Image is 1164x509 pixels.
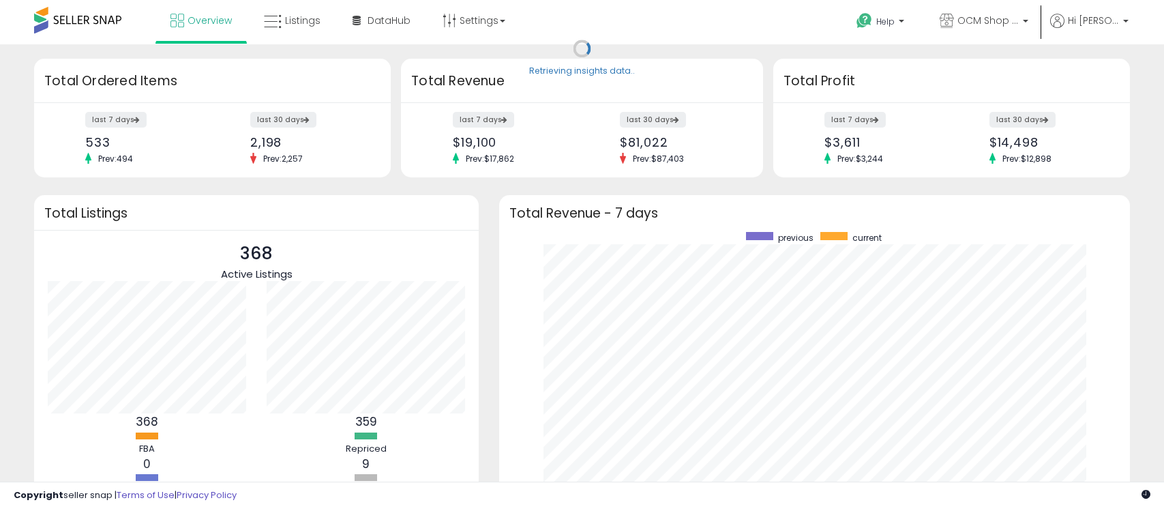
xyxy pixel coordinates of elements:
[221,241,293,267] p: 368
[44,72,380,91] h3: Total Ordered Items
[325,443,407,456] div: Repriced
[846,2,918,44] a: Help
[620,135,738,149] div: $81,022
[824,112,886,128] label: last 7 days
[626,153,691,164] span: Prev: $87,403
[106,443,188,456] div: FBA
[136,413,158,430] b: 368
[852,232,882,244] span: current
[256,153,310,164] span: Prev: 2,257
[221,267,293,281] span: Active Listings
[778,232,814,244] span: previous
[188,14,232,27] span: Overview
[250,135,367,149] div: 2,198
[14,489,63,501] strong: Copyright
[177,489,237,501] a: Privacy Policy
[784,72,1120,91] h3: Total Profit
[355,413,377,430] b: 359
[85,135,202,149] div: 533
[285,14,320,27] span: Listings
[44,208,468,218] h3: Total Listings
[453,112,514,128] label: last 7 days
[529,66,635,78] div: Retrieving insights data..
[957,14,1019,27] span: OCM Shop and Save
[509,208,1120,218] h3: Total Revenue - 7 days
[989,135,1106,149] div: $14,498
[117,489,175,501] a: Terms of Use
[453,135,571,149] div: $19,100
[824,135,941,149] div: $3,611
[250,112,316,128] label: last 30 days
[14,489,237,502] div: seller snap | |
[411,72,753,91] h3: Total Revenue
[996,153,1058,164] span: Prev: $12,898
[1050,14,1129,44] a: Hi [PERSON_NAME]
[1068,14,1119,27] span: Hi [PERSON_NAME]
[856,12,873,29] i: Get Help
[143,456,151,472] b: 0
[989,112,1056,128] label: last 30 days
[362,456,370,472] b: 9
[85,112,147,128] label: last 7 days
[459,153,521,164] span: Prev: $17,862
[91,153,140,164] span: Prev: 494
[831,153,890,164] span: Prev: $3,244
[876,16,895,27] span: Help
[368,14,411,27] span: DataHub
[620,112,686,128] label: last 30 days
